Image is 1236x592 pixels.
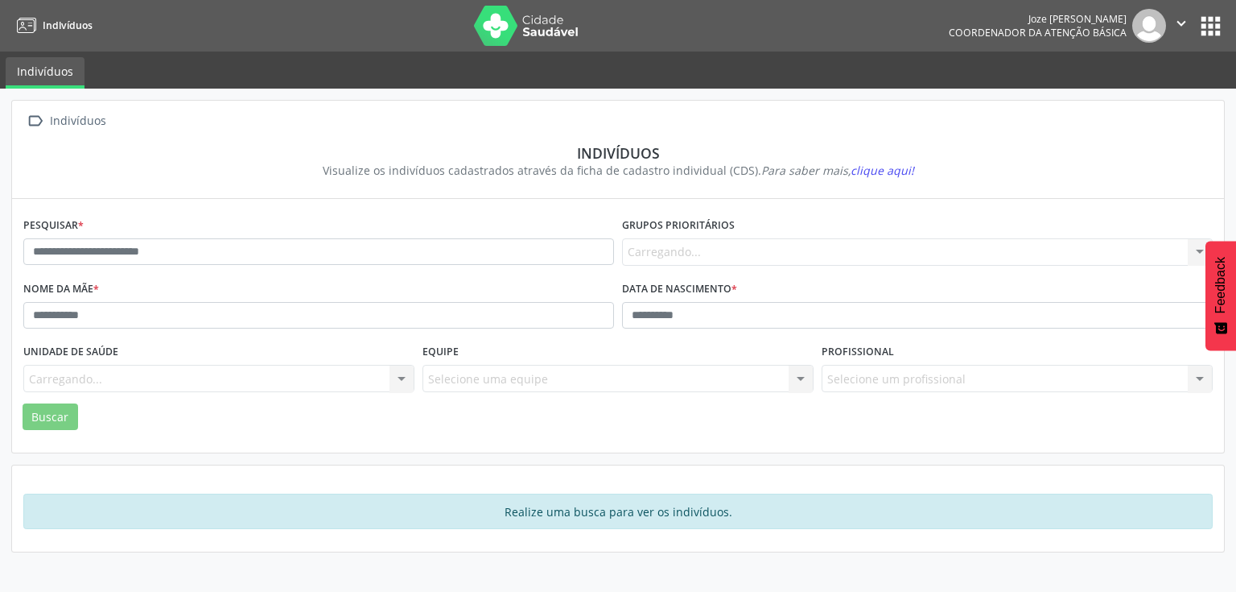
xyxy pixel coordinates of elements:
i:  [1172,14,1190,32]
div: Joze [PERSON_NAME] [949,12,1127,26]
i: Para saber mais, [761,163,914,178]
span: clique aqui! [851,163,914,178]
label: Profissional [822,340,894,365]
a:  Indivíduos [23,110,109,133]
label: Grupos prioritários [622,213,735,238]
button: Buscar [23,404,78,431]
a: Indivíduos [6,57,84,89]
div: Realize uma busca para ver os indivíduos. [23,494,1213,529]
button: apps [1197,12,1225,40]
span: Coordenador da Atenção Básica [949,26,1127,39]
label: Equipe [422,340,459,365]
label: Pesquisar [23,213,84,238]
button: Feedback - Mostrar pesquisa [1205,241,1236,350]
div: Indivíduos [47,110,109,133]
img: img [1132,9,1166,43]
label: Unidade de saúde [23,340,118,365]
span: Indivíduos [43,19,93,32]
span: Feedback [1213,257,1228,313]
label: Data de nascimento [622,277,737,302]
div: Indivíduos [35,144,1201,162]
i:  [23,110,47,133]
label: Nome da mãe [23,277,99,302]
a: Indivíduos [11,12,93,39]
div: Visualize os indivíduos cadastrados através da ficha de cadastro individual (CDS). [35,162,1201,179]
button:  [1166,9,1197,43]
